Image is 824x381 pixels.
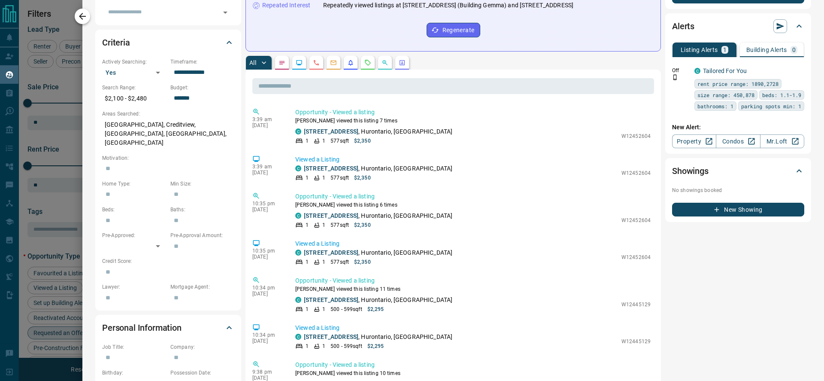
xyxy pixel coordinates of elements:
svg: Requests [364,59,371,66]
p: 1 [322,342,325,350]
p: 577 sqft [330,258,349,266]
p: 1 [322,258,325,266]
p: 1 [322,221,325,229]
svg: Listing Alerts [347,59,354,66]
a: [STREET_ADDRESS] [304,296,358,303]
p: Pre-Approved: [102,232,166,239]
p: [PERSON_NAME] viewed this listing 6 times [295,201,651,209]
p: Lawyer: [102,283,166,291]
p: Baths: [170,206,234,213]
p: Pre-Approval Amount: [170,232,234,239]
p: 500 - 599 sqft [330,342,362,350]
a: [STREET_ADDRESS] [304,212,358,219]
p: Budget: [170,84,234,91]
svg: Agent Actions [399,59,406,66]
p: Viewed a Listing [295,323,651,332]
p: $2,295 [367,305,384,313]
p: $2,350 [354,221,371,229]
div: Personal Information [102,317,234,338]
p: $2,350 [354,174,371,182]
p: Repeatedly viewed listings at [STREET_ADDRESS] (Building Gemma) and [STREET_ADDRESS] [323,1,573,10]
span: parking spots min: 1 [741,102,801,110]
p: 1 [306,305,309,313]
p: Opportunity - Viewed a listing [295,192,651,201]
p: [DATE] [252,207,282,213]
p: Credit Score: [102,257,234,265]
p: 10:34 pm [252,285,282,291]
div: Showings [672,161,804,181]
p: Opportunity - Viewed a listing [295,276,651,285]
p: [PERSON_NAME] viewed this listing 7 times [295,117,651,125]
span: beds: 1.1-1.9 [762,91,801,99]
p: Beds: [102,206,166,213]
a: Mr.Loft [760,134,804,148]
svg: Opportunities [382,59,388,66]
p: [DATE] [252,338,282,344]
p: 3:39 am [252,164,282,170]
div: condos.ca [694,68,700,74]
p: 1 [322,174,325,182]
p: , Hurontario, [GEOGRAPHIC_DATA] [304,296,452,305]
div: Alerts [672,16,804,37]
div: condos.ca [295,250,301,256]
svg: Notes [279,59,285,66]
p: [PERSON_NAME] viewed this listing 11 times [295,285,651,293]
svg: Emails [330,59,337,66]
h2: Showings [672,164,709,178]
div: condos.ca [295,165,301,171]
p: Company: [170,343,234,351]
svg: Calls [313,59,320,66]
p: Areas Searched: [102,110,234,118]
p: $2,350 [354,258,371,266]
p: [DATE] [252,375,282,381]
p: 1 [306,258,309,266]
p: W12452604 [621,253,651,261]
p: $2,295 [367,342,384,350]
button: Regenerate [427,23,480,37]
p: Home Type: [102,180,166,188]
p: Search Range: [102,84,166,91]
p: Repeated Interest [262,1,310,10]
button: New Showing [672,203,804,216]
p: No showings booked [672,186,804,194]
p: 3:39 am [252,116,282,122]
p: Opportunity - Viewed a listing [295,360,651,369]
p: 1 [322,137,325,145]
p: Motivation: [102,154,234,162]
div: condos.ca [295,334,301,340]
div: condos.ca [295,297,301,303]
h2: Criteria [102,36,130,49]
p: [DATE] [252,254,282,260]
p: $2,350 [354,137,371,145]
button: Open [219,6,231,18]
svg: Lead Browsing Activity [296,59,303,66]
p: 10:35 pm [252,201,282,207]
p: All [249,60,256,66]
p: W12445129 [621,338,651,345]
p: Listing Alerts [681,47,718,53]
p: 10:35 pm [252,248,282,254]
div: Yes [102,66,166,79]
p: 1 [306,137,309,145]
p: 577 sqft [330,137,349,145]
span: bathrooms: 1 [697,102,733,110]
p: 0 [792,47,796,53]
p: 577 sqft [330,221,349,229]
p: W12452604 [621,132,651,140]
p: [GEOGRAPHIC_DATA], Creditview, [GEOGRAPHIC_DATA], [GEOGRAPHIC_DATA], [GEOGRAPHIC_DATA] [102,118,234,150]
p: W12445129 [621,301,651,308]
p: Actively Searching: [102,58,166,66]
a: [STREET_ADDRESS] [304,165,358,172]
p: , Hurontario, [GEOGRAPHIC_DATA] [304,248,452,257]
span: rent price range: 1890,2728 [697,79,779,88]
div: condos.ca [295,128,301,134]
a: Tailored For You [703,67,747,74]
p: Opportunity - Viewed a listing [295,108,651,117]
a: Condos [716,134,760,148]
p: Possession Date: [170,369,234,377]
p: 1 [723,47,727,53]
p: , Hurontario, [GEOGRAPHIC_DATA] [304,164,452,173]
p: Building Alerts [746,47,787,53]
h2: Alerts [672,19,694,33]
p: Min Size: [170,180,234,188]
